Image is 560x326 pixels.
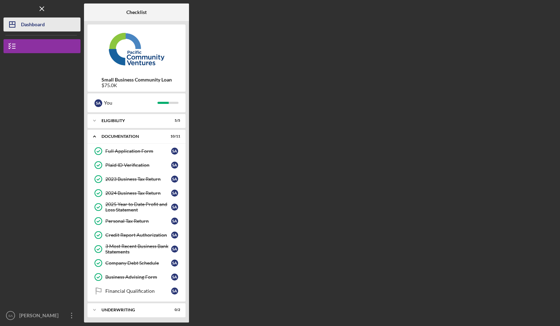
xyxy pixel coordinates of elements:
[101,83,172,88] div: $75.0K
[104,97,157,109] div: You
[3,17,80,31] button: Dashboard
[91,256,182,270] a: Company Debt ScheduleSA
[171,162,178,169] div: S A
[105,176,171,182] div: 2023 Business Tax Return
[171,246,178,253] div: S A
[171,204,178,211] div: S A
[91,270,182,284] a: Business Advising FormSA
[87,28,185,70] img: Product logo
[105,232,171,238] div: Credit Report Authorization
[91,214,182,228] a: Personal Tax ReturnSA
[168,308,180,312] div: 0 / 2
[91,158,182,172] a: Plaid ID VerificationSA
[91,228,182,242] a: Credit Report AuthorizationSA
[105,148,171,154] div: Full Application Form
[105,162,171,168] div: Plaid ID Verification
[3,309,80,323] button: SA[PERSON_NAME]
[171,190,178,197] div: S A
[168,134,180,139] div: 10 / 11
[8,314,13,318] text: SA
[105,288,171,294] div: Financial Qualification
[101,77,172,83] b: Small Business Community Loan
[17,309,63,324] div: [PERSON_NAME]
[91,242,182,256] a: 3 Most Recent Business Bank StatementsSA
[91,172,182,186] a: 2023 Business Tax ReturnSA
[171,260,178,267] div: S A
[91,200,182,214] a: 2025 Year to Date Profit and Loss StatementSA
[105,190,171,196] div: 2024 Business Tax Return
[168,119,180,123] div: 5 / 5
[91,284,182,298] a: Financial QualificationSA
[21,17,45,33] div: Dashboard
[171,232,178,239] div: S A
[101,308,163,312] div: Underwriting
[91,144,182,158] a: Full Application FormSA
[105,218,171,224] div: Personal Tax Return
[171,288,178,295] div: S A
[171,148,178,155] div: S A
[101,134,163,139] div: Documentation
[126,9,147,15] b: Checklist
[94,99,102,107] div: S A
[105,274,171,280] div: Business Advising Form
[105,260,171,266] div: Company Debt Schedule
[91,186,182,200] a: 2024 Business Tax ReturnSA
[101,119,163,123] div: Eligibility
[105,243,171,255] div: 3 Most Recent Business Bank Statements
[171,274,178,281] div: S A
[105,201,171,213] div: 2025 Year to Date Profit and Loss Statement
[171,176,178,183] div: S A
[171,218,178,225] div: S A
